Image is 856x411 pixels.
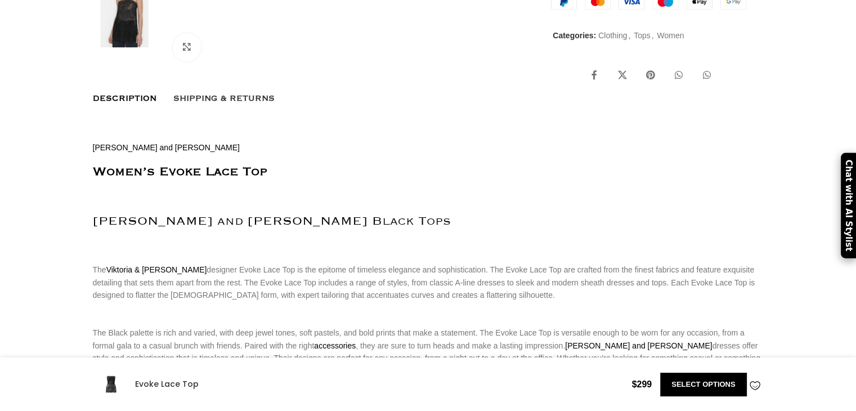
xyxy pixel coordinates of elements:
[696,64,718,87] a: WhatsApp social link
[634,31,651,40] a: Tops
[93,168,267,176] strong: Women’s Evoke Lace Top
[314,341,356,350] a: accessories
[93,215,764,229] h2: [PERSON_NAME] and [PERSON_NAME] Black Tops
[135,379,624,390] h4: Evoke Lace Top
[639,64,662,87] a: Pinterest social link
[173,87,275,110] a: Shipping & Returns
[553,31,596,40] span: Categories:
[657,31,684,40] a: Women
[93,263,764,301] div: The designer Evoke Lace Top is the epitome of timeless elegance and sophistication. The Evoke Lac...
[106,265,207,274] a: Viktoria & [PERSON_NAME]
[631,379,637,389] span: $
[628,29,630,42] span: ,
[583,64,606,87] a: Facebook social link
[660,373,746,396] a: Select options
[652,29,654,42] span: ,
[598,31,627,40] a: Clothing
[93,143,240,152] a: [PERSON_NAME] and [PERSON_NAME]
[173,92,275,105] span: Shipping & Returns
[631,379,652,389] span: 299
[93,92,156,105] span: Description
[667,64,690,87] a: WhatsApp social link
[611,64,634,87] a: X social link
[565,341,712,350] a: [PERSON_NAME] and [PERSON_NAME]
[93,87,156,110] a: Description
[93,366,129,403] img: Evoke Lace Top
